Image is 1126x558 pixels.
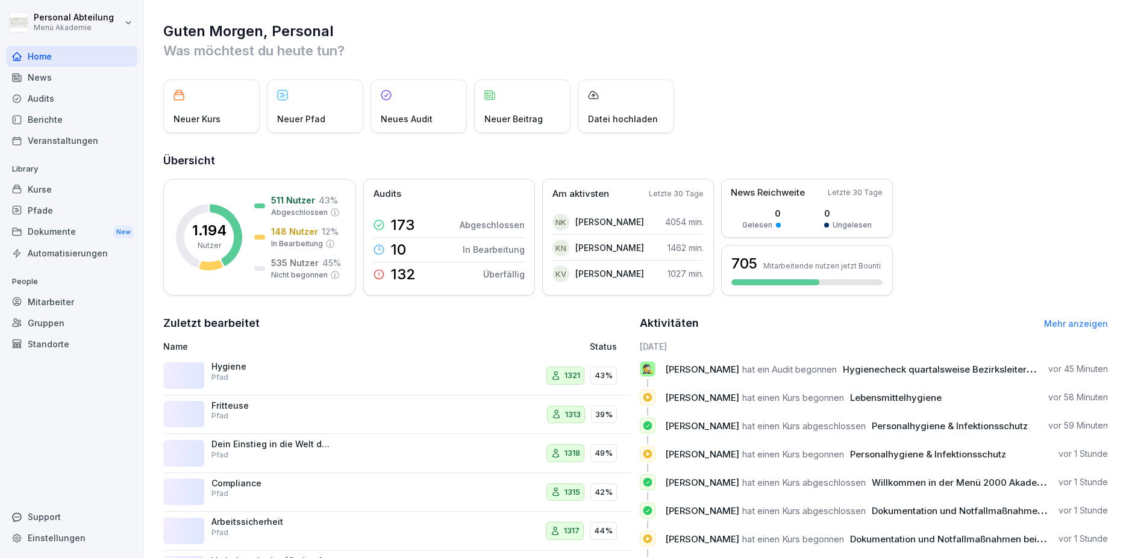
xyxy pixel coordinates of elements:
[665,215,704,228] p: 4054 min.
[731,253,757,274] h3: 705
[6,109,137,130] a: Berichte
[828,187,883,198] p: Letzte 30 Tage
[163,512,631,551] a: ArbeitssicherheitPfad131744%
[6,291,137,312] a: Mitarbeiter
[742,477,866,488] span: hat einen Kurs abgeschlossen
[322,225,339,238] p: 12 %
[6,179,137,200] a: Kurse
[211,478,332,489] p: Compliance
[211,400,332,411] p: Fritteuse
[590,340,617,353] p: Status
[552,214,569,231] div: NK
[595,370,613,382] p: 43%
[6,88,137,109] a: Audits
[552,240,569,256] div: KN
[594,525,613,537] p: 44%
[640,340,1108,353] h6: [DATE]
[163,22,1108,41] h1: Guten Morgen, Personal
[211,527,228,538] p: Pfad
[6,243,137,264] a: Automatisierungen
[6,527,137,548] a: Einstellungen
[163,473,631,512] a: CompliancePfad131542%
[211,361,332,372] p: Hygiene
[1059,476,1108,488] p: vor 1 Stunde
[6,221,137,243] a: DokumenteNew
[642,361,654,377] p: 🕵️
[588,113,658,125] p: Datei hochladen
[649,188,704,199] p: Letzte 30 Tage
[850,448,1006,460] span: Personalhygiene & Infektionsschutz
[565,486,580,498] p: 1315
[640,315,699,332] h2: Aktivitäten
[665,477,739,488] span: [PERSON_NAME]
[824,207,872,220] p: 0
[665,392,739,403] span: [PERSON_NAME]
[6,46,137,67] a: Home
[665,364,739,375] span: [PERSON_NAME]
[211,439,332,450] p: Dein Einstieg in die Welt der Menü 2000 Akademie
[211,488,228,499] p: Pfad
[6,67,137,88] div: News
[463,243,525,256] p: In Bearbeitung
[731,186,805,200] p: News Reichweite
[742,420,866,432] span: hat einen Kurs abgeschlossen
[1059,533,1108,545] p: vor 1 Stunde
[163,356,631,395] a: HygienePfad132143%
[595,409,613,421] p: 39%
[390,267,416,282] p: 132
[271,207,328,218] p: Abgeschlossen
[595,486,613,498] p: 42%
[192,223,227,238] p: 1.194
[163,152,1108,169] h2: Übersicht
[833,220,872,231] p: Ungelesen
[271,225,318,238] p: 148 Nutzer
[211,372,228,383] p: Pfad
[552,265,569,282] div: KV
[381,113,433,125] p: Neues Audit
[1044,318,1108,329] a: Mehr anzeigen
[565,447,580,459] p: 1318
[211,450,228,460] p: Pfad
[565,370,580,382] p: 1321
[665,533,739,545] span: [PERSON_NAME]
[742,505,866,516] span: hat einen Kurs abgeschlossen
[34,23,114,32] p: Menü Akademie
[6,221,137,243] div: Dokumente
[1048,363,1108,375] p: vor 45 Minuten
[872,505,1105,516] span: Dokumentation und Notfallmaßnahmen bei Fritteusen
[1048,420,1108,432] p: vor 59 Minuten
[850,533,1083,545] span: Dokumentation und Notfallmaßnahmen bei Fritteusen
[6,160,137,179] p: Library
[1059,504,1108,516] p: vor 1 Stunde
[484,113,543,125] p: Neuer Beitrag
[390,218,414,232] p: 173
[277,113,325,125] p: Neuer Pfad
[6,200,137,221] a: Pfade
[6,130,137,151] a: Veranstaltungen
[6,333,137,355] a: Standorte
[564,525,580,537] p: 1317
[198,240,221,251] p: Nutzer
[211,516,332,527] p: Arbeitssicherheit
[872,420,1028,432] span: Personalhygiene & Infektionsschutz
[271,270,328,281] p: Nicht begonnen
[575,215,644,228] p: [PERSON_NAME]
[665,505,739,516] span: [PERSON_NAME]
[174,113,221,125] p: Neuer Kurs
[665,420,739,432] span: [PERSON_NAME]
[565,409,581,421] p: 1313
[271,256,319,269] p: 535 Nutzer
[271,238,323,249] p: In Bearbeitung
[113,225,134,239] div: New
[163,340,456,353] p: Name
[575,241,644,254] p: [PERSON_NAME]
[1048,391,1108,403] p: vor 58 Minuten
[6,506,137,527] div: Support
[163,315,631,332] h2: Zuletzt bearbeitet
